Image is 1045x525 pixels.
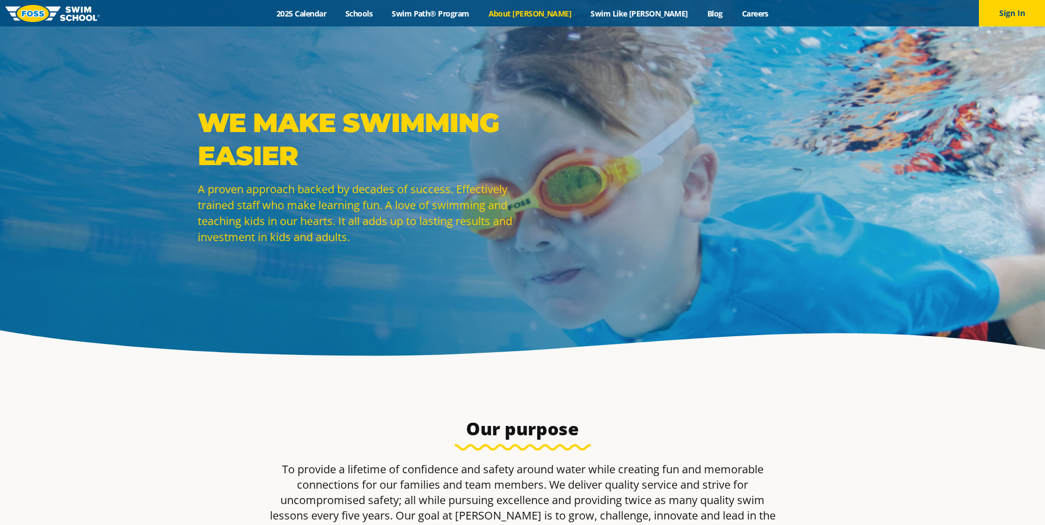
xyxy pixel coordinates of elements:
[6,5,100,22] img: FOSS Swim School Logo
[697,8,732,19] a: Blog
[732,8,778,19] a: Careers
[479,8,581,19] a: About [PERSON_NAME]
[336,8,382,19] a: Schools
[263,418,783,440] h3: Our purpose
[382,8,479,19] a: Swim Path® Program
[198,181,517,245] p: A proven approach backed by decades of success. Effectively trained staff who make learning fun. ...
[581,8,698,19] a: Swim Like [PERSON_NAME]
[267,8,336,19] a: 2025 Calendar
[198,106,517,172] p: WE MAKE SWIMMING EASIER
